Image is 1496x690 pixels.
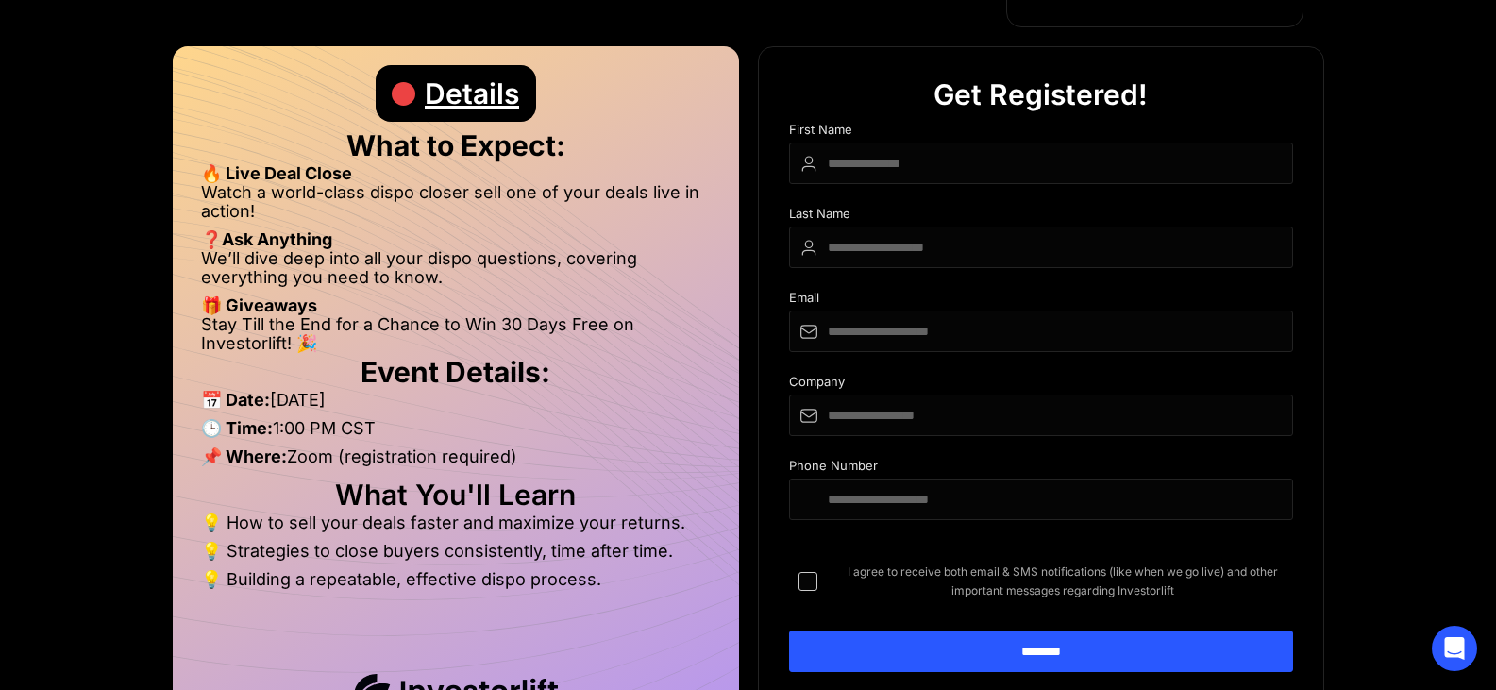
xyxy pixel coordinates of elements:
[201,391,711,419] li: [DATE]
[346,128,565,162] strong: What to Expect:
[201,315,711,353] li: Stay Till the End for a Chance to Win 30 Days Free on Investorlift! 🎉
[789,375,1293,395] div: Company
[201,249,711,296] li: We’ll dive deep into all your dispo questions, covering everything you need to know.
[933,66,1148,123] div: Get Registered!
[789,123,1293,143] div: First Name
[201,183,711,230] li: Watch a world-class dispo closer sell one of your deals live in action!
[201,447,711,476] li: Zoom (registration required)
[1432,626,1477,671] div: Open Intercom Messenger
[201,229,332,249] strong: ❓Ask Anything
[789,459,1293,479] div: Phone Number
[201,446,287,466] strong: 📌 Where:
[201,163,352,183] strong: 🔥 Live Deal Close
[201,419,711,447] li: 1:00 PM CST
[201,295,317,315] strong: 🎁 Giveaways
[789,207,1293,227] div: Last Name
[201,542,711,570] li: 💡 Strategies to close buyers consistently, time after time.
[201,418,273,438] strong: 🕒 Time:
[201,485,711,504] h2: What You'll Learn
[425,65,519,122] div: Details
[832,563,1293,600] span: I agree to receive both email & SMS notifications (like when we go live) and other important mess...
[361,355,550,389] strong: Event Details:
[201,513,711,542] li: 💡 How to sell your deals faster and maximize your returns.
[201,570,711,589] li: 💡 Building a repeatable, effective dispo process.
[201,390,270,410] strong: 📅 Date:
[789,291,1293,311] div: Email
